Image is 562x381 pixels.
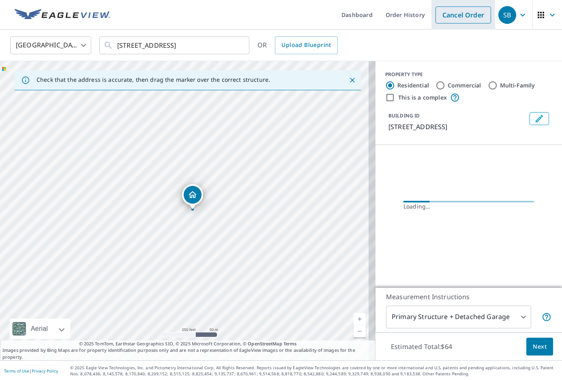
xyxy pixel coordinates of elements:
[542,312,551,322] span: Your report will include the primary structure and a detached garage if one exists.
[4,368,58,373] p: |
[435,6,491,23] a: Cancel Order
[354,325,366,337] a: Current Level 17, Zoom Out
[15,9,110,21] img: EV Logo
[36,76,270,83] p: Check that the address is accurate, then drag the marker over the correct structure.
[70,365,558,377] p: © 2025 Eagle View Technologies, Inc. and Pictometry International Corp. All Rights Reserved. Repo...
[384,338,459,355] p: Estimated Total: $64
[10,34,91,57] div: [GEOGRAPHIC_DATA]
[398,94,447,102] label: This is a complex
[10,319,70,339] div: Aerial
[397,81,429,89] label: Residential
[386,292,551,302] p: Measurement Instructions
[498,6,516,24] div: SB
[281,40,331,50] span: Upload Blueprint
[386,306,531,328] div: Primary Structure + Detached Garage
[32,368,58,374] a: Privacy Policy
[500,81,535,89] label: Multi-Family
[283,341,297,347] a: Terms
[275,36,337,54] a: Upload Blueprint
[526,338,553,356] button: Next
[28,319,50,339] div: Aerial
[448,81,481,89] label: Commercial
[347,75,358,85] button: Close
[388,112,420,119] p: BUILDING ID
[533,342,547,352] span: Next
[403,202,534,211] div: Loading…
[182,184,203,209] div: Dropped pin, building 1, Residential property, 442 Suburban Ave Saint Louis, MO 63135
[4,368,29,374] a: Terms of Use
[530,112,549,125] button: Edit building 1
[79,341,297,347] span: © 2025 TomTom, Earthstar Geographics SIO, © 2025 Microsoft Corporation, ©
[248,341,282,347] a: OpenStreetMap
[354,313,366,325] a: Current Level 17, Zoom In
[257,36,338,54] div: OR
[385,71,552,78] div: PROPERTY TYPE
[388,122,526,132] p: [STREET_ADDRESS]
[117,34,233,57] input: Search by address or latitude-longitude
